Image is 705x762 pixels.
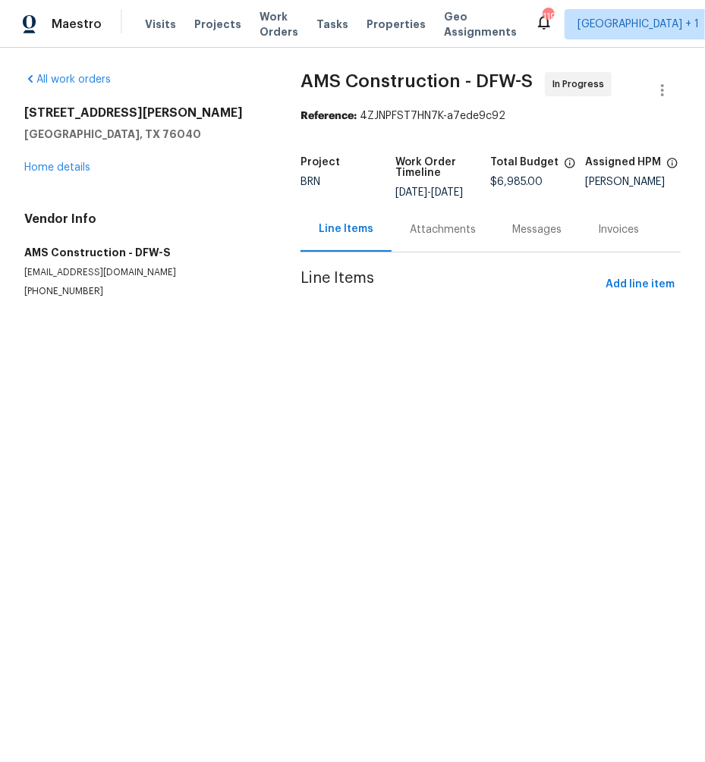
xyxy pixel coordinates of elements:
[24,285,264,298] p: [PHONE_NUMBER]
[586,157,662,168] h5: Assigned HPM
[24,266,264,279] p: [EMAIL_ADDRESS][DOMAIN_NAME]
[24,245,264,260] h5: AMS Construction - DFW-S
[52,17,102,32] span: Maestro
[260,9,298,39] span: Work Orders
[316,19,348,30] span: Tasks
[24,162,90,173] a: Home details
[24,74,111,85] a: All work orders
[606,275,675,294] span: Add line item
[301,108,681,124] div: 4ZJNPFST7HN7K-a7ede9c92
[431,187,463,198] span: [DATE]
[444,9,517,39] span: Geo Assignments
[491,177,543,187] span: $6,985.00
[24,127,264,142] h5: [GEOGRAPHIC_DATA], TX 76040
[301,271,600,299] span: Line Items
[666,157,678,177] span: The hpm assigned to this work order.
[395,187,463,198] span: -
[301,111,357,121] b: Reference:
[564,157,576,177] span: The total cost of line items that have been proposed by Opendoor. This sum includes line items th...
[491,157,559,168] h5: Total Budget
[145,17,176,32] span: Visits
[578,17,699,32] span: [GEOGRAPHIC_DATA] + 1
[194,17,241,32] span: Projects
[301,72,533,90] span: AMS Construction - DFW-S
[24,105,264,121] h2: [STREET_ADDRESS][PERSON_NAME]
[301,157,340,168] h5: Project
[367,17,426,32] span: Properties
[24,212,264,227] h4: Vendor Info
[600,271,681,299] button: Add line item
[395,187,427,198] span: [DATE]
[301,177,320,187] span: BRN
[410,222,476,237] div: Attachments
[586,177,681,187] div: [PERSON_NAME]
[319,221,373,237] div: Line Items
[543,9,553,24] div: 119
[552,77,610,92] span: In Progress
[395,157,490,178] h5: Work Order Timeline
[598,222,639,237] div: Invoices
[512,222,562,237] div: Messages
